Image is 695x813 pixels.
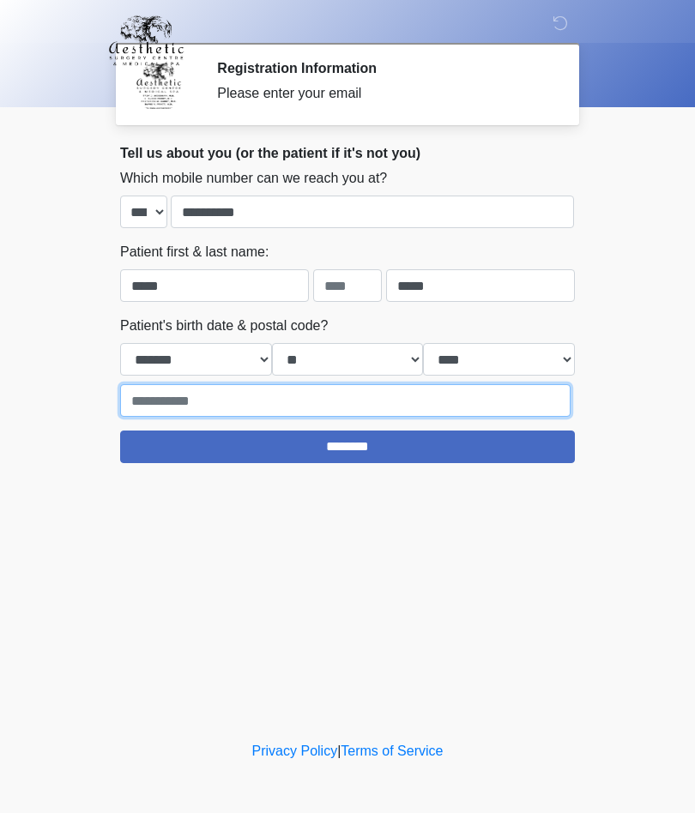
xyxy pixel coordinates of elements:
label: Patient first & last name: [120,242,269,262]
img: Agent Avatar [133,60,184,111]
a: | [337,744,341,758]
a: Terms of Service [341,744,443,758]
img: Aesthetic Surgery Centre, PLLC Logo [103,13,190,68]
label: Patient's birth date & postal code? [120,316,328,336]
h2: Tell us about you (or the patient if it's not you) [120,145,575,161]
label: Which mobile number can we reach you at? [120,168,387,189]
a: Privacy Policy [252,744,338,758]
div: Please enter your email [217,83,549,104]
